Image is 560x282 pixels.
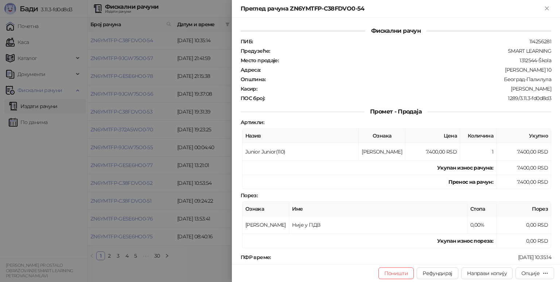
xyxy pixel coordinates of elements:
button: Направи копију [461,267,513,279]
div: 114256281 [253,38,552,45]
div: Опције [521,270,540,277]
th: Назив [242,129,359,143]
button: Рефундирај [417,267,458,279]
td: [PERSON_NAME] [359,143,405,161]
strong: Укупан износ рачуна : [437,164,493,171]
strong: Пренос на рачун : [448,179,493,185]
td: Није у ПДВ [289,216,467,234]
strong: ПИБ : [241,38,253,45]
td: 7.400,00 RSD [405,143,460,161]
button: Поништи [378,267,414,279]
td: 0,00 RSD [497,234,551,248]
th: Име [289,202,467,216]
td: 7.400,00 RSD [497,161,551,175]
strong: ПФР време : [241,254,271,261]
th: Укупно [497,129,551,143]
th: Количина [460,129,497,143]
div: [PERSON_NAME] 10 [261,67,552,73]
button: Опције [516,267,554,279]
strong: Адреса : [241,67,261,73]
th: Ознака [359,129,405,143]
strong: Предузеће : [241,48,270,54]
strong: ПОС број : [241,95,265,102]
th: Ознака [242,202,289,216]
td: 7.400,00 RSD [497,143,551,161]
span: Направи копију [467,270,507,277]
div: Преглед рачуна ZN6YMTFP-C38FDVO0-54 [241,4,542,13]
div: Београд-Палилула [266,76,552,83]
div: 1289/3.11.3-fd0d8d3 [265,95,552,102]
strong: Место продаје : [241,57,279,64]
div: SMART LEARNING [271,48,552,54]
strong: Касир : [241,86,257,92]
strong: Општина : [241,76,265,83]
div: ZN6YMTFP-C38FDVO0-54 [285,263,552,270]
td: 0,00% [467,216,497,234]
th: Стопа [467,202,497,216]
strong: Порез : [241,192,257,199]
div: [PERSON_NAME] [258,86,552,92]
td: 7.400,00 RSD [497,175,551,189]
strong: Артикли : [241,119,264,126]
button: Close [542,4,551,13]
strong: ПФР број рачуна : [241,263,284,270]
td: 1 [460,143,497,161]
th: Порез [497,202,551,216]
div: [DATE] 10:35:14 [272,254,552,261]
td: 0,00 RSD [497,216,551,234]
th: Цена [405,129,460,143]
span: Промет - Продаја [364,108,428,115]
div: 1312544-Škola [279,57,552,64]
td: Junior Junior(110) [242,143,359,161]
span: Фискални рачун [365,27,427,34]
strong: Укупан износ пореза: [437,238,493,244]
td: [PERSON_NAME] [242,216,289,234]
